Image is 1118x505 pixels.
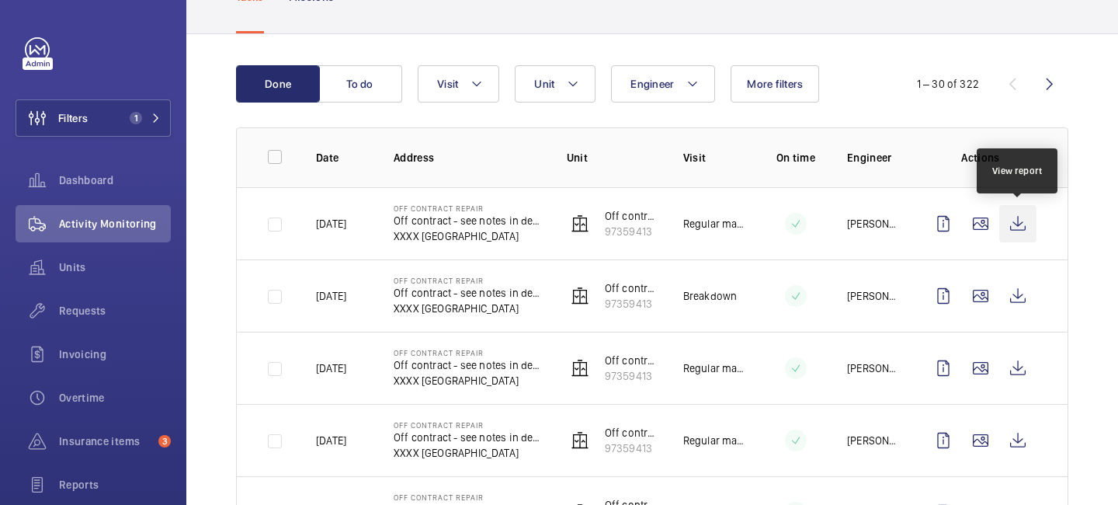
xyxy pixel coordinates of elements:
p: Regular maintenance [683,433,745,448]
p: [PERSON_NAME] de [PERSON_NAME] [847,216,900,232]
button: Done [236,65,320,103]
p: XXXX [GEOGRAPHIC_DATA] [394,228,542,244]
span: Overtime [59,390,171,406]
img: elevator.svg [571,359,589,378]
span: Filters [58,110,88,126]
p: Engineer [847,150,900,165]
span: Reports [59,477,171,493]
button: More filters [731,65,819,103]
div: View report [992,164,1043,178]
p: Off contract [605,425,658,441]
p: Date [316,150,369,165]
p: [DATE] [316,433,346,448]
p: Visit [683,150,745,165]
p: 97359413 [605,368,658,384]
div: 1 – 30 of 322 [917,76,979,92]
button: Unit [515,65,595,103]
p: Off Contract Repair [394,420,542,430]
button: Filters1 [16,99,171,137]
p: [DATE] [316,360,346,376]
span: Engineer [630,78,674,90]
img: elevator.svg [571,214,589,233]
p: [DATE] [316,216,346,232]
p: XXXX [GEOGRAPHIC_DATA] [394,373,542,388]
p: Off Contract Repair [394,204,542,213]
button: Engineer [611,65,715,103]
p: On time [769,150,822,165]
img: elevator.svg [571,431,589,450]
p: Off contract - see notes in description [394,430,542,445]
p: Off contract [605,208,658,224]
span: 3 [158,435,171,448]
p: 97359413 [605,224,658,239]
p: [DATE] [316,288,346,304]
p: Off contract - see notes in description [394,285,542,301]
span: Units [59,259,171,275]
p: Off Contract Repair [394,493,542,502]
p: Address [394,150,542,165]
p: Regular maintenance [683,360,745,376]
span: Unit [534,78,554,90]
span: Insurance items [59,434,152,449]
p: Breakdown [683,288,738,304]
button: Visit [418,65,499,103]
p: Off Contract Repair [394,348,542,357]
p: Off contract [605,353,658,368]
p: [PERSON_NAME] [847,288,900,304]
span: Visit [437,78,458,90]
img: elevator.svg [571,287,589,305]
p: Off contract - see notes in description [394,213,542,228]
span: More filters [747,78,803,90]
p: Off contract [605,280,658,296]
p: XXXX [GEOGRAPHIC_DATA] [394,445,542,461]
span: Activity Monitoring [59,216,171,232]
span: Requests [59,303,171,319]
p: Actions [925,150,1036,165]
p: Off contract - see notes in description [394,357,542,373]
p: [PERSON_NAME] de [PERSON_NAME] [847,360,900,376]
p: Unit [567,150,658,165]
p: 97359413 [605,441,658,456]
p: XXXX [GEOGRAPHIC_DATA] [394,301,542,316]
span: Invoicing [59,347,171,362]
p: 97359413 [605,296,658,312]
span: 1 [130,112,142,124]
p: Off Contract Repair [394,276,542,285]
span: Dashboard [59,172,171,188]
p: [PERSON_NAME] de [PERSON_NAME] [847,433,900,448]
p: Regular maintenance [683,216,745,232]
button: To do [318,65,402,103]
